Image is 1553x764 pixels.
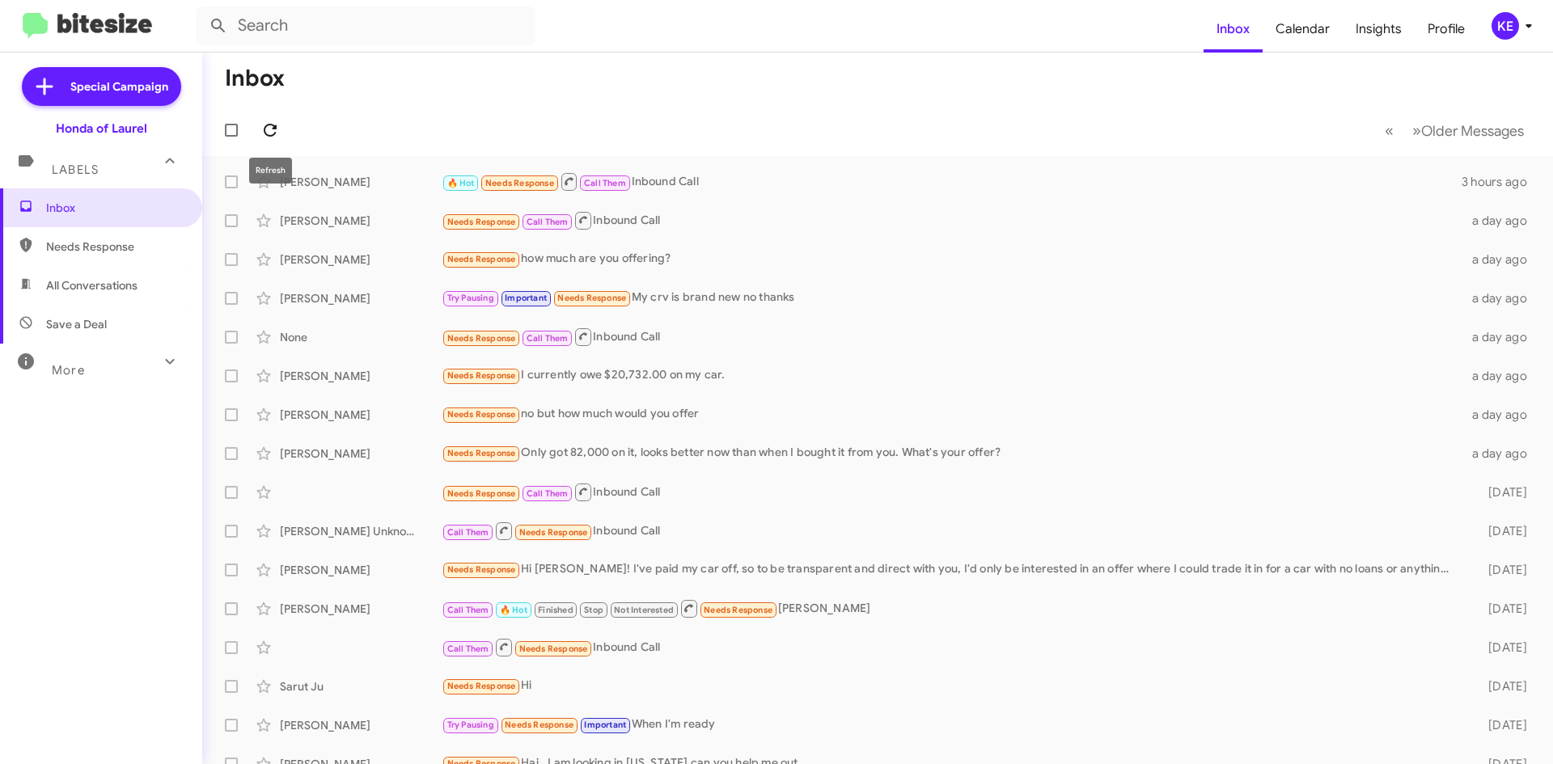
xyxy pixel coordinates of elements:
span: Needs Response [46,238,184,255]
div: a day ago [1462,329,1540,345]
span: Call Them [447,605,489,615]
div: I currently owe $20,732.00 on my car. [442,366,1462,385]
span: Stop [584,605,603,615]
button: Previous [1375,114,1403,147]
div: [PERSON_NAME] [280,174,442,190]
div: None [280,329,442,345]
span: Special Campaign [70,78,168,95]
div: [DATE] [1462,639,1540,656]
div: Inbound Call [442,482,1462,502]
span: Call Them [527,217,569,227]
div: Inbound Call [442,521,1462,541]
span: Needs Response [447,681,516,691]
div: [PERSON_NAME] [280,290,442,306]
span: Needs Response [447,488,516,499]
div: [PERSON_NAME] Unknown [280,523,442,539]
span: Try Pausing [447,293,494,303]
div: a day ago [1462,251,1540,268]
div: a day ago [1462,290,1540,306]
div: [PERSON_NAME] [280,601,442,617]
div: 3 hours ago [1462,174,1540,190]
div: KE [1492,12,1519,40]
div: Inbound Call [442,171,1462,192]
span: All Conversations [46,277,138,293]
div: Only got 82,000 on it, looks better now than when I bought it from you. What's your offer? [442,444,1462,462]
span: Needs Response [447,409,516,420]
div: [DATE] [1462,484,1540,500]
div: [PERSON_NAME] [280,407,442,423]
a: Inbox [1204,6,1263,53]
div: Honda of Laurel [56,120,147,137]
span: Important [505,293,547,303]
span: Try Pausing [447,720,494,730]
div: When I'm ready [442,715,1462,734]
div: [PERSON_NAME] [280,445,442,462]
input: Search [196,6,535,45]
span: Needs Response [505,720,573,730]
span: Important [584,720,626,730]
div: Refresh [249,158,292,184]
span: Call Them [447,527,489,538]
div: [DATE] [1462,523,1540,539]
div: [PERSON_NAME] [280,717,442,733]
span: 🔥 Hot [500,605,527,615]
span: Needs Response [519,527,588,538]
span: Save a Deal [46,316,107,332]
span: Needs Response [447,217,516,227]
a: Calendar [1263,6,1343,53]
span: Labels [52,163,99,177]
div: [DATE] [1462,717,1540,733]
span: Needs Response [557,293,626,303]
span: Not Interested [614,605,674,615]
span: Call Them [527,333,569,344]
span: Needs Response [447,254,516,264]
div: [DATE] [1462,678,1540,694]
span: Call Them [584,178,626,188]
span: Needs Response [704,605,772,615]
div: [PERSON_NAME] [442,598,1462,618]
div: a day ago [1462,368,1540,384]
a: Special Campaign [22,67,181,106]
div: Inbound Call [442,210,1462,230]
span: Needs Response [447,564,516,575]
div: [DATE] [1462,601,1540,617]
span: Needs Response [519,644,588,654]
span: Call Them [527,488,569,499]
a: Profile [1415,6,1478,53]
span: Call Them [447,644,489,654]
a: Insights [1343,6,1415,53]
nav: Page navigation example [1376,114,1534,147]
span: Needs Response [447,370,516,381]
span: Needs Response [447,333,516,344]
div: [PERSON_NAME] [280,562,442,578]
div: no but how much would you offer [442,405,1462,424]
div: [PERSON_NAME] [280,251,442,268]
div: Inbound Call [442,327,1462,347]
span: Needs Response [485,178,554,188]
button: KE [1478,12,1535,40]
div: a day ago [1462,213,1540,229]
span: Needs Response [447,448,516,458]
div: how much are you offering? [442,250,1462,268]
span: Finished [538,605,573,615]
div: Hi [PERSON_NAME]! I've paid my car off, so to be transparent and direct with you, I'd only be int... [442,560,1462,579]
span: More [52,363,85,378]
div: [PERSON_NAME] [280,368,442,384]
div: My crv is brand new no thanks [442,289,1462,307]
span: « [1385,120,1394,141]
span: » [1412,120,1421,141]
div: a day ago [1462,407,1540,423]
div: a day ago [1462,445,1540,462]
div: [PERSON_NAME] [280,213,442,229]
button: Next [1403,114,1534,147]
h1: Inbox [225,65,285,91]
span: 🔥 Hot [447,178,475,188]
span: Inbox [46,200,184,216]
div: Sarut Ju [280,678,442,694]
div: [DATE] [1462,562,1540,578]
span: Older Messages [1421,122,1524,140]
